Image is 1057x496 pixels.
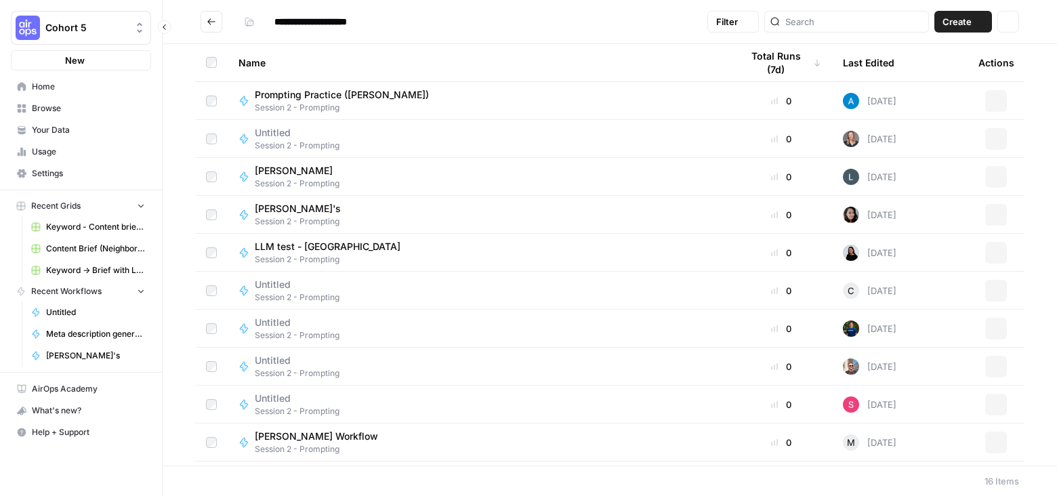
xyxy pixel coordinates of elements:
[32,426,145,438] span: Help + Support
[16,16,40,40] img: Cohort 5 Logo
[65,54,85,67] span: New
[848,284,854,297] span: C
[255,405,339,417] span: Session 2 - Prompting
[741,132,821,146] div: 0
[741,44,821,81] div: Total Runs (7d)
[843,245,896,261] div: [DATE]
[255,215,352,228] span: Session 2 - Prompting
[255,291,339,304] span: Session 2 - Prompting
[46,328,145,340] span: Meta description generator ([PERSON_NAME])
[255,126,329,140] span: Untitled
[255,316,329,329] span: Untitled
[239,278,720,304] a: UntitledSession 2 - Prompting
[843,207,896,223] div: [DATE]
[716,15,738,28] span: Filter
[741,170,821,184] div: 0
[843,131,859,147] img: u13gwt194sd4qc1jrypxg1l0agas
[255,367,339,379] span: Session 2 - Prompting
[934,11,992,33] button: Create
[239,126,720,152] a: UntitledSession 2 - Prompting
[11,281,151,302] button: Recent Workflows
[255,430,378,443] span: [PERSON_NAME] Workflow
[843,245,859,261] img: vio31xwqbzqwqde1387k1bp3keqw
[32,102,145,115] span: Browse
[843,358,896,375] div: [DATE]
[255,178,344,190] span: Session 2 - Prompting
[843,434,896,451] div: [DATE]
[942,15,972,28] span: Create
[46,221,145,233] span: Keyword - Content brief - Article (Airops builders)
[843,321,859,337] img: 68soq3pkptmntqpesssmmm5ejrlv
[31,285,102,297] span: Recent Workflows
[843,207,859,223] img: 0od0somutai3rosqwdkhgswflu93
[25,260,151,281] a: Keyword -> Brief with Links ([PERSON_NAME])
[255,202,341,215] span: [PERSON_NAME]'s
[201,11,222,33] button: Go back
[46,264,145,276] span: Keyword -> Brief with Links ([PERSON_NAME])
[843,169,896,185] div: [DATE]
[239,430,720,455] a: [PERSON_NAME] WorkflowSession 2 - Prompting
[255,354,329,367] span: Untitled
[843,396,896,413] div: [DATE]
[11,50,151,70] button: New
[255,240,400,253] span: LLM test - [GEOGRAPHIC_DATA]
[32,146,145,158] span: Usage
[843,283,896,299] div: [DATE]
[239,316,720,342] a: UntitledSession 2 - Prompting
[255,140,339,152] span: Session 2 - Prompting
[741,208,821,222] div: 0
[741,322,821,335] div: 0
[255,443,389,455] span: Session 2 - Prompting
[255,392,329,405] span: Untitled
[25,216,151,238] a: Keyword - Content brief - Article (Airops builders)
[843,93,859,109] img: o3cqybgnmipr355j8nz4zpq1mc6x
[741,246,821,260] div: 0
[255,278,329,291] span: Untitled
[239,240,720,266] a: LLM test - [GEOGRAPHIC_DATA]Session 2 - Prompting
[741,284,821,297] div: 0
[239,392,720,417] a: UntitledSession 2 - Prompting
[843,169,859,185] img: eo9lktsprry8209vkn7ycobjpxcc
[785,15,923,28] input: Search
[11,378,151,400] a: AirOps Academy
[25,323,151,345] a: Meta description generator ([PERSON_NAME])
[11,141,151,163] a: Usage
[239,202,720,228] a: [PERSON_NAME]'sSession 2 - Prompting
[25,238,151,260] a: Content Brief (Neighbor - [PERSON_NAME]
[45,21,127,35] span: Cohort 5
[25,345,151,367] a: [PERSON_NAME]'s
[32,81,145,93] span: Home
[32,167,145,180] span: Settings
[11,421,151,443] button: Help + Support
[239,354,720,379] a: UntitledSession 2 - Prompting
[843,131,896,147] div: [DATE]
[843,321,896,337] div: [DATE]
[707,11,759,33] button: Filter
[741,436,821,449] div: 0
[847,436,855,449] span: M
[46,306,145,318] span: Untitled
[843,358,859,375] img: 12lpmarulu2z3pnc3j6nly8e5680
[255,253,411,266] span: Session 2 - Prompting
[11,163,151,184] a: Settings
[239,88,720,114] a: Prompting Practice ([PERSON_NAME])Session 2 - Prompting
[255,164,333,178] span: [PERSON_NAME]
[741,94,821,108] div: 0
[11,98,151,119] a: Browse
[239,44,720,81] div: Name
[32,124,145,136] span: Your Data
[741,398,821,411] div: 0
[985,474,1019,488] div: 16 Items
[978,44,1014,81] div: Actions
[46,243,145,255] span: Content Brief (Neighbor - [PERSON_NAME]
[843,396,859,413] img: vzoxpr10yq92cb4da9zzk9ss2qah
[12,400,150,421] div: What's new?
[11,196,151,216] button: Recent Grids
[11,76,151,98] a: Home
[741,360,821,373] div: 0
[255,329,339,342] span: Session 2 - Prompting
[255,102,440,114] span: Session 2 - Prompting
[31,200,81,212] span: Recent Grids
[11,400,151,421] button: What's new?
[843,93,896,109] div: [DATE]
